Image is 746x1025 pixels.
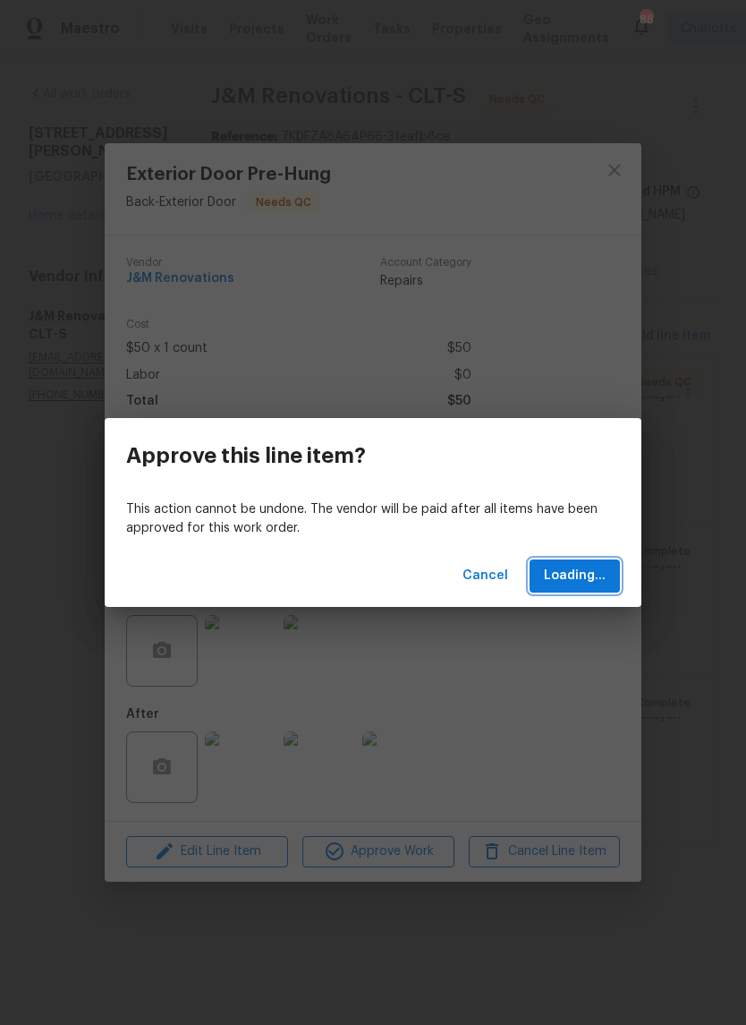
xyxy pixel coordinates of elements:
p: This action cannot be undone. The vendor will be paid after all items have been approved for this... [126,500,620,538]
h3: Approve this line item? [126,443,366,468]
span: Loading... [544,565,606,587]
button: Loading... [530,559,620,593]
button: Cancel [455,559,515,593]
span: Cancel [462,565,508,587]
